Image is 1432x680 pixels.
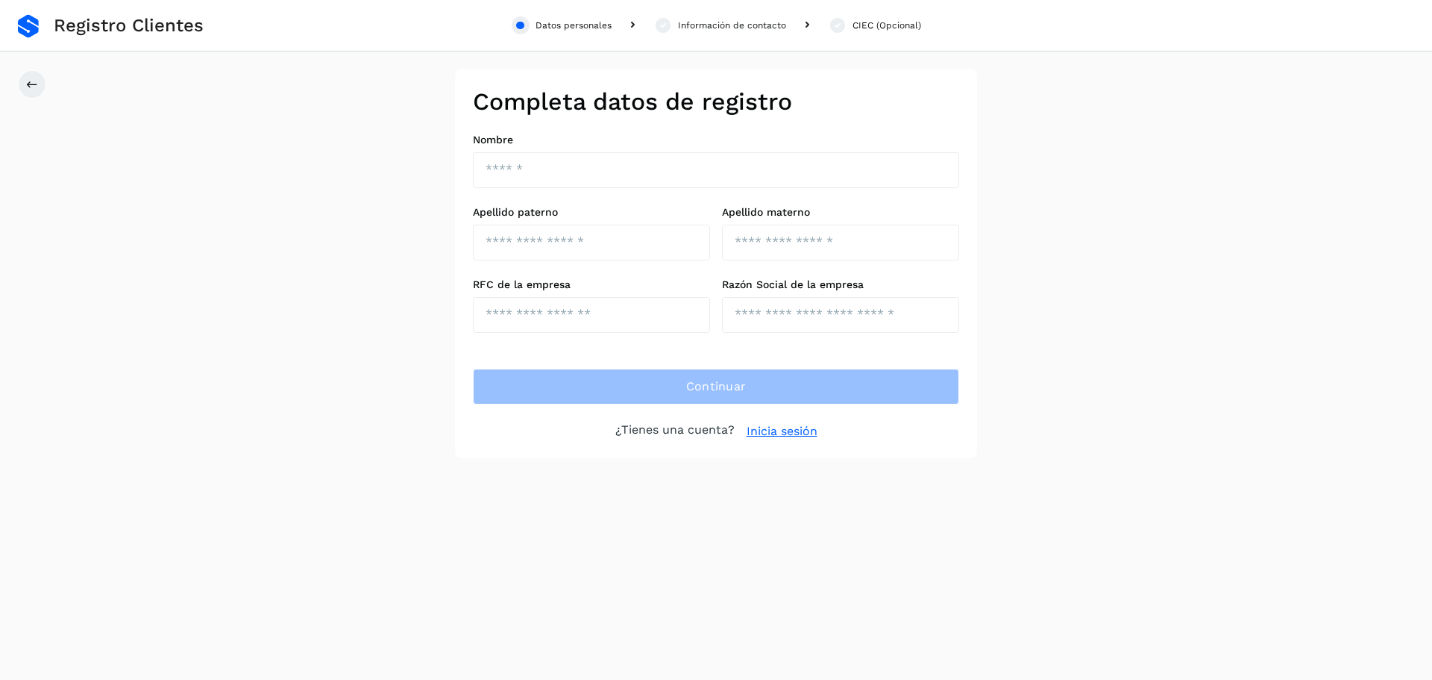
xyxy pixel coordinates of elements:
[473,134,959,146] label: Nombre
[54,15,204,37] span: Registro Clientes
[852,19,921,32] div: CIEC (Opcional)
[473,278,710,291] label: RFC de la empresa
[473,87,959,116] h2: Completa datos de registro
[747,422,817,440] a: Inicia sesión
[722,206,959,219] label: Apellido materno
[615,422,735,440] p: ¿Tienes una cuenta?
[722,278,959,291] label: Razón Social de la empresa
[536,19,612,32] div: Datos personales
[678,19,786,32] div: Información de contacto
[473,206,710,219] label: Apellido paterno
[473,369,959,405] button: Continuar
[686,378,747,395] span: Continuar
